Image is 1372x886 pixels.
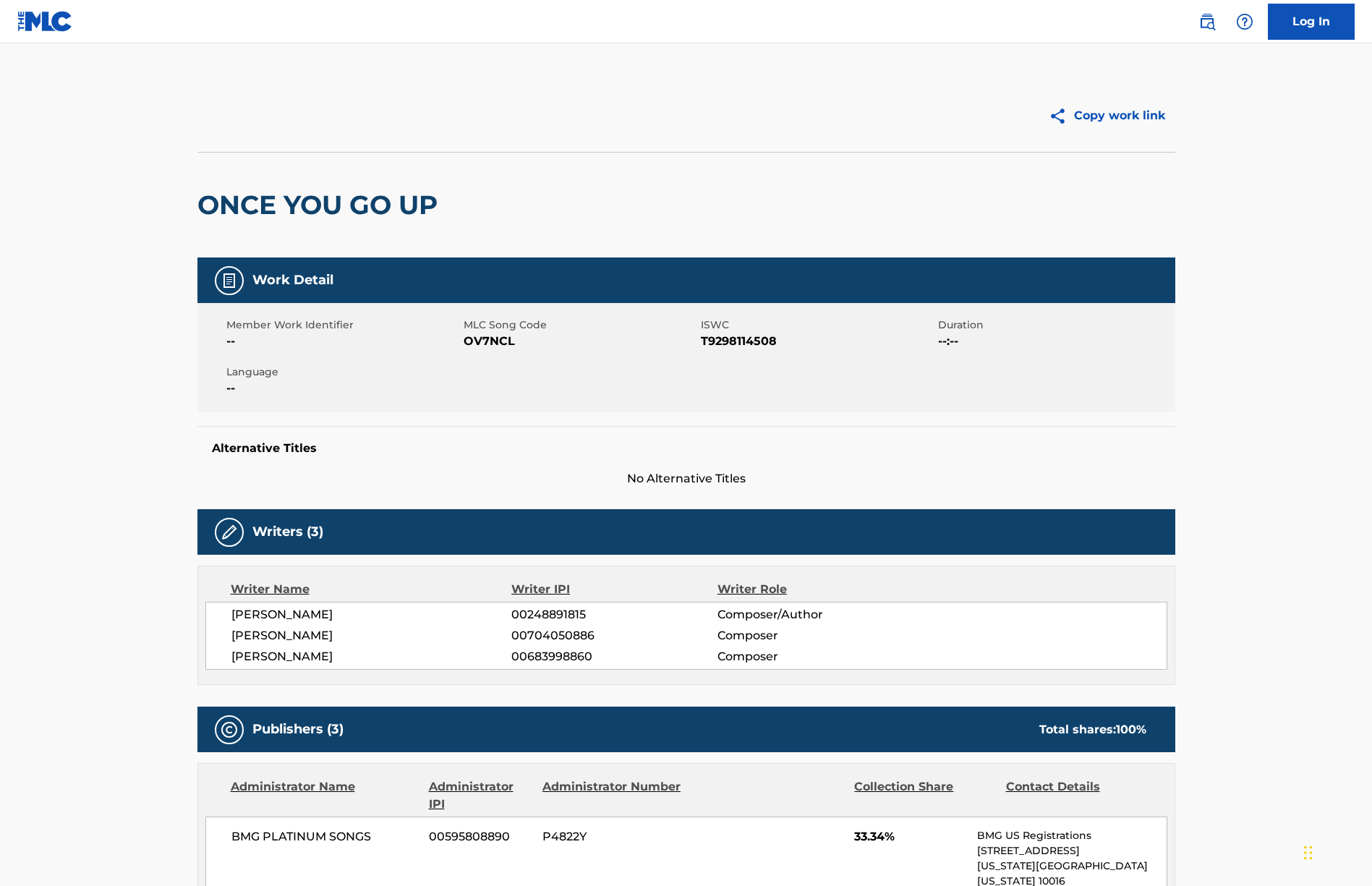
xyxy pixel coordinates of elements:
[252,721,344,738] h5: Publishers (3)
[1300,817,1372,886] iframe: Chat Widget
[1039,721,1146,738] div: Total shares:
[1300,817,1372,886] div: Chatwidget
[511,581,717,598] div: Writer IPI
[938,318,1172,333] span: Duration
[511,627,717,644] span: 00704050886
[542,778,683,813] div: Administrator Number
[938,333,1172,350] span: --:--
[542,828,683,845] span: P4822Y
[854,828,966,845] span: 33.34%
[977,843,1166,859] p: [STREET_ADDRESS]
[464,333,697,350] span: OV7NCL
[429,828,532,845] span: 00595808890
[212,441,1161,456] h5: Alternative Titles
[252,524,323,540] h5: Writers (3)
[1236,13,1253,30] img: help
[1039,98,1175,134] button: Copy work link
[511,606,717,623] span: 00248891815
[977,828,1166,843] p: BMG US Registrations
[1268,4,1355,40] a: Log In
[511,648,717,665] span: 00683998860
[231,606,512,623] span: [PERSON_NAME]
[1116,723,1146,736] span: 100 %
[429,778,532,813] div: Administrator IPI
[701,318,934,333] span: ISWC
[854,778,994,813] div: Collection Share
[1198,13,1216,30] img: search
[226,365,460,380] span: Language
[717,648,905,665] span: Composer
[231,627,512,644] span: [PERSON_NAME]
[464,318,697,333] span: MLC Song Code
[1193,7,1222,36] a: Public Search
[717,627,905,644] span: Composer
[1049,107,1074,125] img: Copy work link
[226,333,460,350] span: --
[226,318,460,333] span: Member Work Identifier
[226,380,460,397] span: --
[221,721,238,738] img: Publishers
[252,272,333,289] h5: Work Detail
[197,189,445,221] h2: ONCE YOU GO UP
[231,581,512,598] div: Writer Name
[1304,831,1313,874] div: Slepen
[231,648,512,665] span: [PERSON_NAME]
[701,333,934,350] span: T9298114508
[197,470,1175,487] span: No Alternative Titles
[1230,7,1259,36] div: Help
[221,524,238,541] img: Writers
[717,606,905,623] span: Composer/Author
[221,272,238,289] img: Work Detail
[717,581,905,598] div: Writer Role
[231,778,418,813] div: Administrator Name
[1006,778,1146,813] div: Contact Details
[17,11,73,32] img: MLC Logo
[231,828,419,845] span: BMG PLATINUM SONGS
